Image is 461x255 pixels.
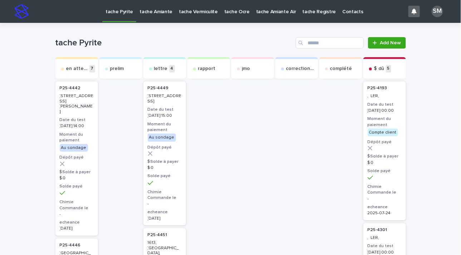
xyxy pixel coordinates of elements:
[89,65,95,72] p: 7
[66,66,88,72] p: en attente
[60,212,94,217] p: -
[60,124,94,129] p: [DATE] 14:00
[368,196,402,201] p: -
[368,116,402,127] h3: Moment du paiement
[368,168,402,174] h3: Solde payé
[60,176,94,181] p: $ 0
[368,139,402,145] h3: Dépôt payé
[368,108,402,113] p: [DATE] 00:00
[296,37,364,49] input: Search
[148,201,182,206] p: -
[368,211,402,216] p: 2025-07-24
[148,209,182,215] h3: echeance
[60,94,94,114] p: [STREET_ADDRESS][PERSON_NAME]
[148,165,182,170] p: $ 0
[368,86,387,91] p: P25-4193
[60,184,94,189] h3: Solde payé
[432,6,443,17] div: SM
[60,199,94,211] h3: Chimie Commande le
[374,66,384,72] p: $ dû
[60,155,94,160] h3: Dépôt payé
[368,102,402,107] h3: Date du test
[368,154,402,159] h3: $Solde à payer
[154,66,168,72] p: lettre
[14,4,29,19] img: stacker-logo-s-only.png
[148,145,182,150] h3: Dépôt payé
[148,86,169,91] p: P25-4449
[148,94,182,104] p: [STREET_ADDRESS]
[55,81,98,236] a: P25-4442 [STREET_ADDRESS][PERSON_NAME]Date du test[DATE] 14:00Moment du paiementAu sondageDépôt p...
[148,113,182,118] p: [DATE] 15:00
[148,189,182,201] h3: Chimie Commande le
[368,243,402,249] h3: Date du test
[169,65,175,72] p: 4
[363,81,406,220] a: P25-4193 , LER,Date du test[DATE] 00:00Moment du paiementCompte clientDépôt payé$Solde à payer$ 0...
[368,37,406,49] a: Add New
[60,117,94,123] h3: Date du test
[148,159,182,165] h3: $Solde à payer
[330,66,352,72] p: complété
[60,243,81,248] p: P25-4446
[148,216,182,221] p: [DATE]
[60,169,94,175] h3: $Solde à payer
[386,65,391,72] p: 5
[60,86,81,91] p: P25-4442
[110,66,124,72] p: prelim
[368,204,402,210] h3: echeance
[368,227,387,232] p: P25-4301
[60,132,94,143] h3: Moment du paiement
[148,232,167,237] p: P25-4451
[148,107,182,112] h3: Date du test
[143,81,186,225] a: P25-4449 [STREET_ADDRESS]Date du test[DATE] 15:00Moment du paiementAu sondageDépôt payé$Solde à p...
[60,144,88,152] div: Au sondage
[198,66,216,72] p: rapport
[60,226,94,231] p: [DATE]
[368,94,402,99] p: , LER,
[368,250,402,255] p: [DATE] 00:00
[60,220,94,225] h3: echeance
[148,134,176,141] div: Au sondage
[368,235,402,240] p: , LER,
[368,129,398,136] div: Compte client
[368,160,402,165] p: $ 0
[286,66,315,72] p: correction exp
[55,38,293,48] h1: tache Pyrite
[148,121,182,133] h3: Moment du paiement
[380,40,401,45] span: Add New
[148,173,182,179] h3: Solde payé
[368,184,402,195] h3: Chimie Commande le
[242,66,250,72] p: jmo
